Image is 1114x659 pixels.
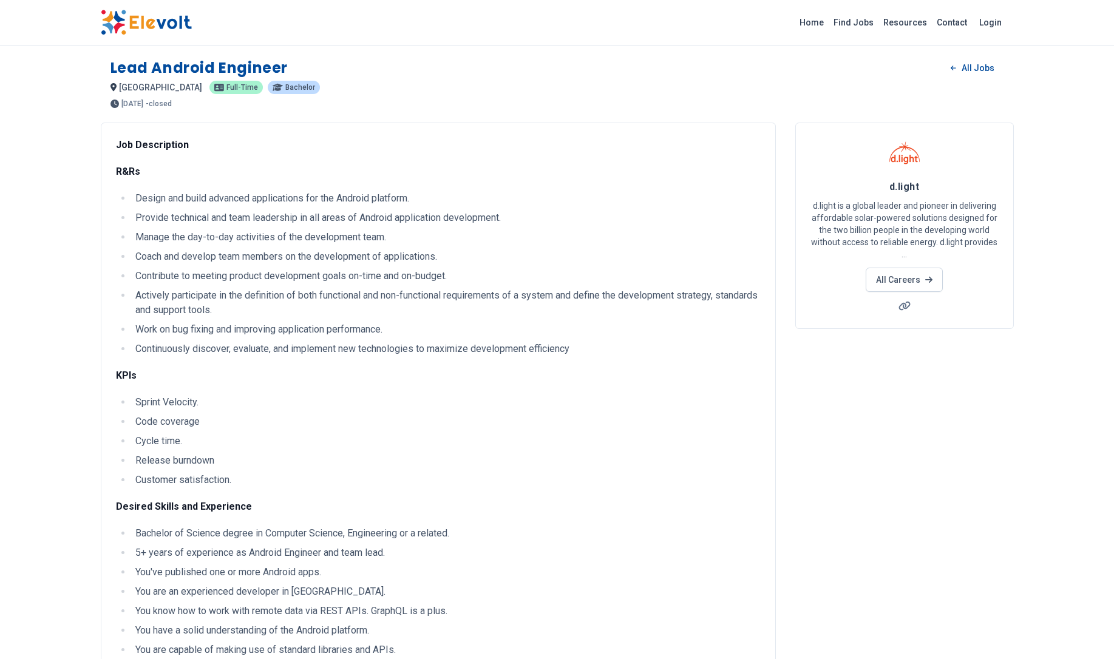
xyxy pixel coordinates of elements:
strong: KPIs [116,370,137,381]
span: [DATE] [121,100,143,107]
li: Customer satisfaction. [132,473,761,487]
li: Cycle time. [132,434,761,448]
a: All Jobs [941,59,1004,77]
li: You are capable of making use of standard libraries and APIs. [132,643,761,657]
a: Login [972,10,1009,35]
li: Release burndown [132,453,761,468]
li: Bachelor of Science degree in Computer Science, Engineering or a related. [132,526,761,541]
li: Actively participate in the definition of both functional and non-functional requirements of a sy... [132,288,761,317]
img: d.light [889,138,920,168]
a: All Careers [866,268,943,292]
li: Contribute to meeting product development goals on-time and on-budget. [132,269,761,283]
li: Coach and develop team members on the development of applications. [132,249,761,264]
span: d.light [889,181,919,192]
span: [GEOGRAPHIC_DATA] [119,83,202,92]
li: You are an experienced developer in [GEOGRAPHIC_DATA]. [132,584,761,599]
span: full-time [226,84,258,91]
a: Find Jobs [829,13,878,32]
li: Provide technical and team leadership in all areas of Android application development. [132,211,761,225]
a: Home [795,13,829,32]
li: You've published one or more Android apps. [132,565,761,580]
li: 5+ years of experience as Android Engineer and team lead. [132,546,761,560]
li: Sprint Velocity. [132,395,761,410]
li: Code coverage [132,414,761,429]
span: bachelor [285,84,315,91]
li: Design and build advanced applications for the Android platform. [132,191,761,206]
h1: Lead Android Engineer [110,58,288,78]
strong: Job Description [116,139,189,150]
img: Elevolt [101,10,192,35]
li: You have a solid understanding of the Android platform. [132,623,761,638]
li: You know how to work with remote data via REST APIs. GraphQL is a plus. [132,604,761,618]
a: Contact [932,13,972,32]
li: Work on bug fixing and improving application performance. [132,322,761,337]
strong: R&Rs [116,166,140,177]
a: Resources [878,13,932,32]
strong: Desired Skills and Experience [116,501,252,512]
li: Continuously discover, evaluate, and implement new technologies to maximize development efficiency [132,342,761,356]
li: Manage the day-to-day activities of the development team. [132,230,761,245]
p: - closed [146,100,172,107]
p: d.light is a global leader and pioneer in delivering affordable solar-powered solutions designed ... [810,200,999,260]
